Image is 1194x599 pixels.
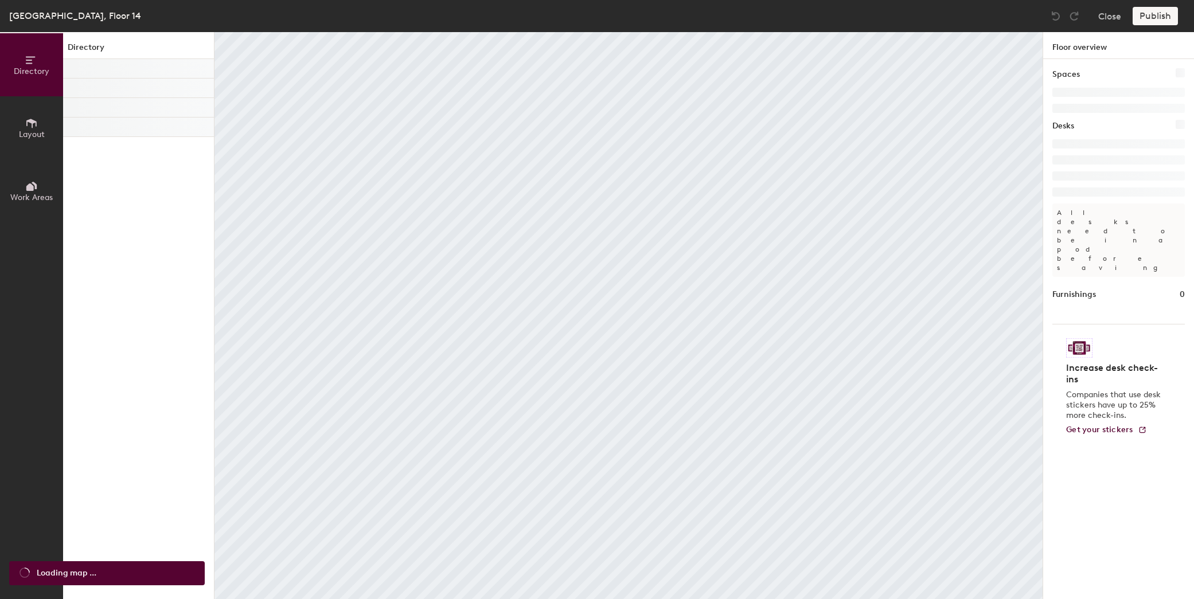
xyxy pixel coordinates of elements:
h4: Increase desk check-ins [1066,362,1164,385]
h1: Floor overview [1043,32,1194,59]
p: Companies that use desk stickers have up to 25% more check-ins. [1066,390,1164,421]
h1: Spaces [1052,68,1080,81]
h1: Directory [63,41,214,59]
span: Layout [19,130,45,139]
span: Loading map ... [37,567,96,580]
img: Undo [1050,10,1062,22]
h1: Furnishings [1052,288,1096,301]
h1: 0 [1180,288,1185,301]
img: Sticker logo [1066,338,1092,358]
button: Close [1098,7,1121,25]
a: Get your stickers [1066,425,1147,435]
span: Work Areas [10,193,53,202]
span: Directory [14,66,49,76]
p: All desks need to be in a pod before saving [1052,203,1185,277]
span: Get your stickers [1066,425,1133,434]
img: Redo [1068,10,1080,22]
h1: Desks [1052,120,1074,132]
div: [GEOGRAPHIC_DATA], Floor 14 [9,9,141,23]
